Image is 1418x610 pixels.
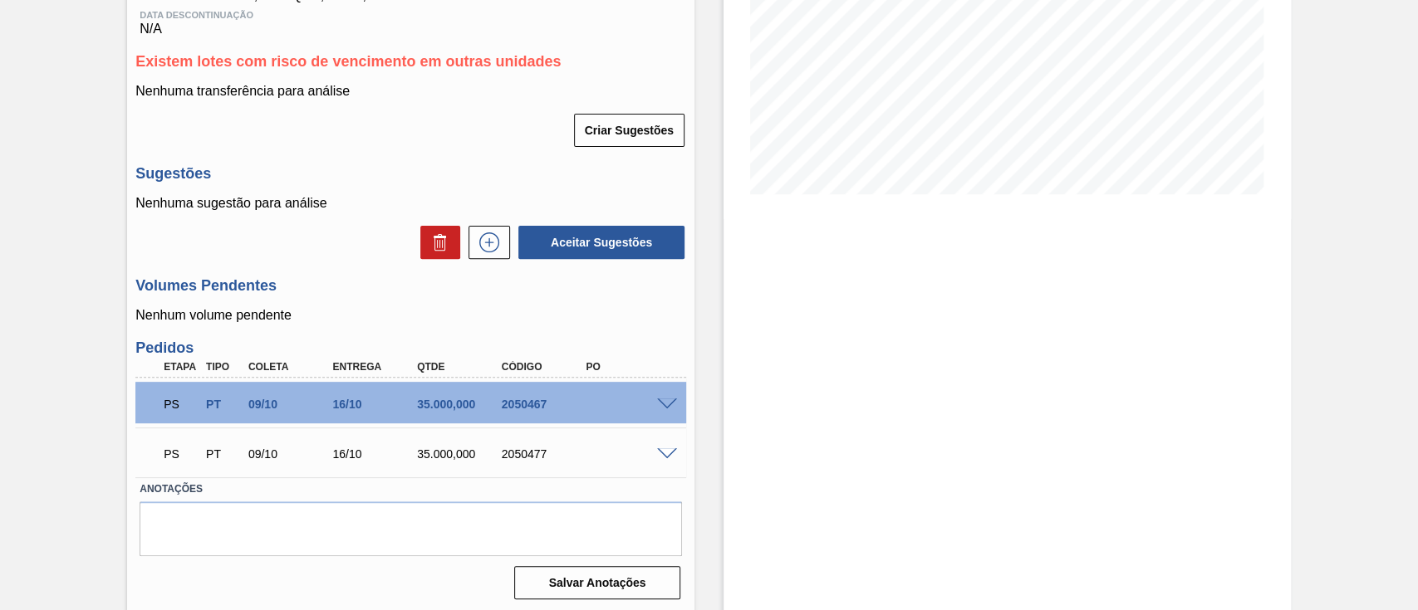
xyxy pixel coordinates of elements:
[244,447,338,461] div: 09/10/2025
[135,339,686,357] h3: Pedidos
[140,477,682,501] label: Anotações
[498,447,591,461] div: 2050477
[164,398,199,411] p: PS
[514,566,680,599] button: Salvar Anotações
[135,196,686,211] p: Nenhuma sugestão para análise
[576,112,686,149] div: Criar Sugestões
[202,398,245,411] div: Pedido de Transferência
[518,226,684,259] button: Aceitar Sugestões
[581,361,675,373] div: PO
[135,3,686,37] div: N/A
[164,447,199,461] p: PS
[413,361,507,373] div: Qtde
[140,10,682,20] span: Data Descontinuação
[498,361,591,373] div: Código
[135,277,686,295] h3: Volumes Pendentes
[460,226,510,259] div: Nova sugestão
[244,361,338,373] div: Coleta
[202,361,245,373] div: Tipo
[328,361,422,373] div: Entrega
[413,447,507,461] div: 35.000,000
[328,447,422,461] div: 16/10/2025
[135,84,686,99] p: Nenhuma transferência para análise
[135,53,561,70] span: Existem lotes com risco de vencimento em outras unidades
[202,447,245,461] div: Pedido de Transferência
[159,436,203,472] div: Aguardando PC SAP
[135,165,686,183] h3: Sugestões
[244,398,338,411] div: 09/10/2025
[412,226,460,259] div: Excluir Sugestões
[159,361,203,373] div: Etapa
[328,398,422,411] div: 16/10/2025
[159,386,203,422] div: Aguardando PC SAP
[135,308,686,323] p: Nenhum volume pendente
[574,114,684,147] button: Criar Sugestões
[510,224,686,261] div: Aceitar Sugestões
[413,398,507,411] div: 35.000,000
[498,398,591,411] div: 2050467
